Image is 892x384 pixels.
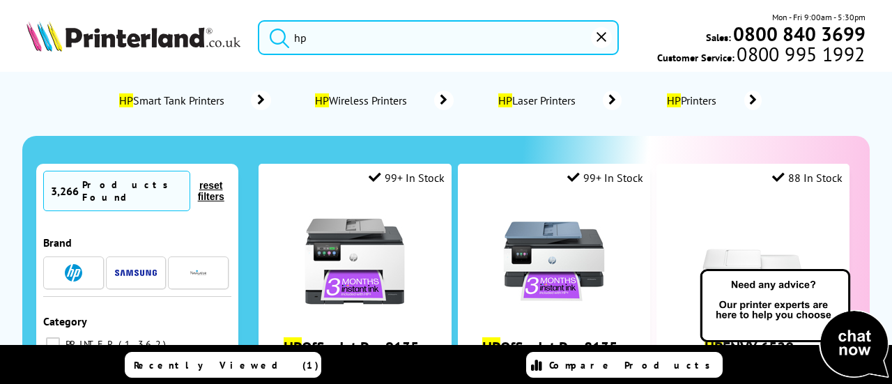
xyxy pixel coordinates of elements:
a: HPPrinters [663,91,762,110]
img: Printerland Logo [26,21,240,51]
a: Printerland Logo [26,21,240,54]
mark: HP [284,337,302,357]
a: Compare Products [526,352,723,378]
a: Recently Viewed (1) [125,352,321,378]
span: Compare Products [549,359,718,371]
span: 1,362 [118,338,169,351]
a: 0800 840 3699 [731,27,866,40]
img: Navigator [190,264,207,282]
a: HPOfficeJet Pro 9135e [284,337,426,357]
span: Smart Tank Printers [117,93,231,107]
div: 99+ In Stock [369,171,445,185]
span: Recently Viewed (1) [134,359,319,371]
button: reset filters [190,179,231,203]
a: HPLaser Printers [495,91,622,110]
img: Open Live Chat window [697,267,892,381]
img: Samsung [115,270,157,276]
span: 3,266 [51,184,79,198]
div: Products Found [82,178,183,203]
a: HPOfficeJet Pro 8135e [482,337,625,357]
b: 0800 840 3699 [733,21,866,47]
span: Brand [43,236,72,249]
mark: HP [315,93,329,107]
span: Mon - Fri 9:00am - 5:30pm [772,10,866,24]
span: PRINTER [62,338,117,351]
mark: HP [498,93,512,107]
input: Search product or brand [258,20,619,55]
img: HP [65,264,82,282]
mark: HP [482,337,500,357]
img: hp-8135e-front-new-small.jpg [502,209,606,314]
input: PRINTER 1,362 [46,337,60,351]
img: hp-6520e-front-small.jpg [700,209,805,314]
div: 99+ In Stock [567,171,643,185]
mark: HP [667,93,681,107]
a: HPWireless Printers [313,91,454,110]
span: Laser Printers [495,93,582,107]
span: 0800 995 1992 [735,47,865,61]
span: Category [43,314,87,328]
a: HPSmart Tank Printers [117,91,271,110]
span: Sales: [706,31,731,44]
span: Printers [663,93,723,107]
div: 88 In Stock [772,171,843,185]
span: Wireless Printers [313,93,413,107]
img: hp-officejet-pro-9135e-front-new-small.jpg [302,209,407,314]
mark: HP [119,93,133,107]
span: Customer Service: [657,47,865,64]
